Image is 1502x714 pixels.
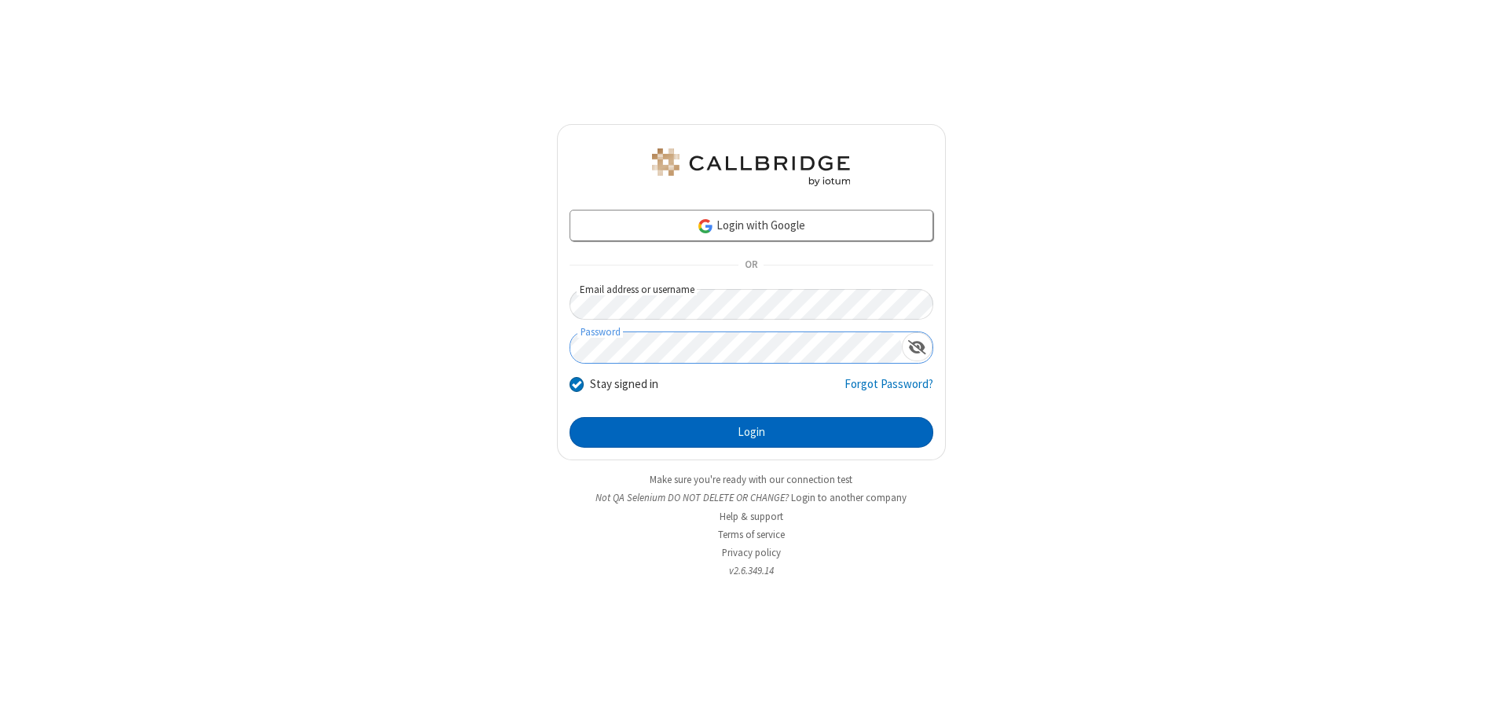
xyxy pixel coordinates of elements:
input: Password [570,332,902,363]
li: v2.6.349.14 [557,563,946,578]
img: google-icon.png [697,218,714,235]
a: Forgot Password? [844,375,933,405]
a: Make sure you're ready with our connection test [650,473,852,486]
input: Email address or username [570,289,933,320]
a: Privacy policy [722,546,781,559]
a: Terms of service [718,528,785,541]
a: Help & support [720,510,783,523]
li: Not QA Selenium DO NOT DELETE OR CHANGE? [557,490,946,505]
img: QA Selenium DO NOT DELETE OR CHANGE [649,148,853,186]
button: Login [570,417,933,449]
label: Stay signed in [590,375,658,394]
span: OR [738,254,764,276]
button: Login to another company [791,490,907,505]
div: Show password [902,332,932,361]
a: Login with Google [570,210,933,241]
